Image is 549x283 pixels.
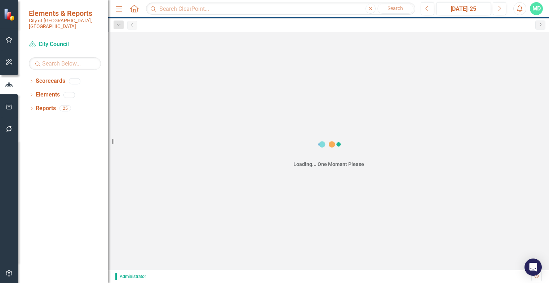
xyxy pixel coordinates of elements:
input: Search Below... [29,57,101,70]
span: Administrator [115,273,149,280]
img: ClearPoint Strategy [4,8,16,21]
span: Search [388,5,403,11]
button: Search [377,4,413,14]
div: Loading... One Moment Please [293,161,364,168]
a: Reports [36,104,56,113]
span: Elements & Reports [29,9,101,18]
a: City Council [29,40,101,49]
a: Scorecards [36,77,65,85]
button: [DATE]-25 [436,2,491,15]
small: City of [GEOGRAPHIC_DATA], [GEOGRAPHIC_DATA] [29,18,101,30]
div: [DATE]-25 [439,5,488,13]
a: Elements [36,91,60,99]
div: Open Intercom Messenger [524,259,542,276]
input: Search ClearPoint... [146,3,415,15]
button: MD [530,2,543,15]
div: 25 [59,105,71,112]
